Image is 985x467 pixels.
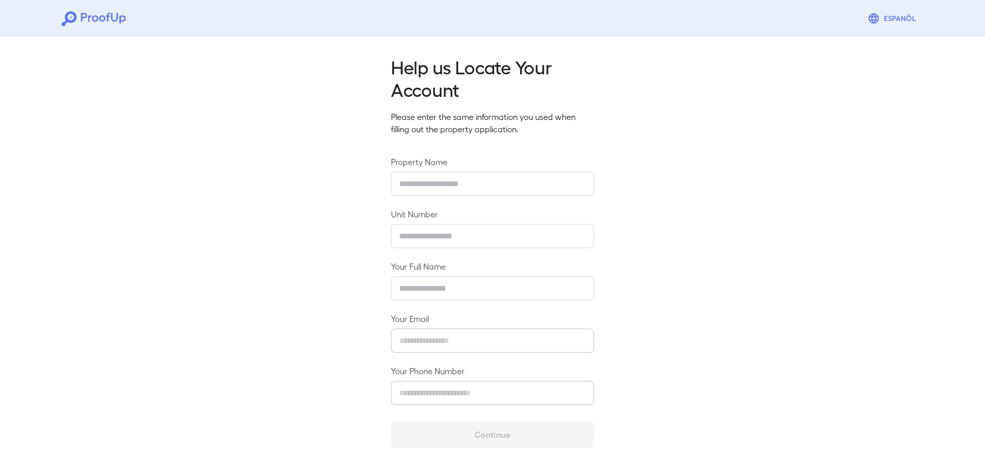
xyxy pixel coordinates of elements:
[391,260,594,272] label: Your Full Name
[391,55,594,100] h2: Help us Locate Your Account
[391,156,594,168] label: Property Name
[391,208,594,220] label: Unit Number
[391,111,594,135] p: Please enter the same information you used when filling out the property application.
[863,8,923,29] button: Espanõl
[391,365,594,377] label: Your Phone Number
[391,313,594,324] label: Your Email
